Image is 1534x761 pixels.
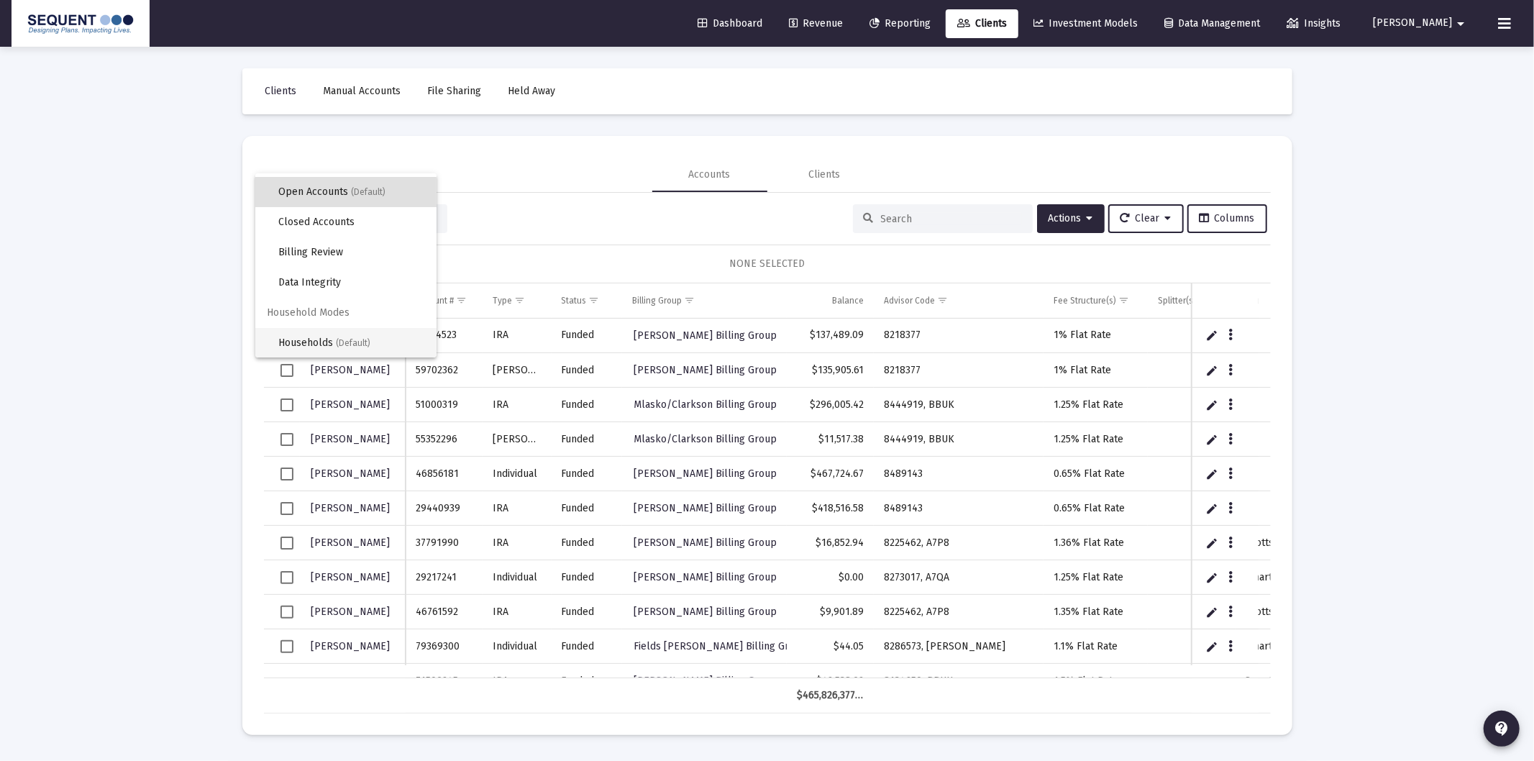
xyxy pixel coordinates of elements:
[278,177,425,207] span: Open Accounts
[255,298,437,328] span: Household Modes
[278,328,425,358] span: Households
[278,207,425,237] span: Closed Accounts
[336,338,370,348] span: (Default)
[278,268,425,298] span: Data Integrity
[351,187,385,197] span: (Default)
[278,237,425,268] span: Billing Review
